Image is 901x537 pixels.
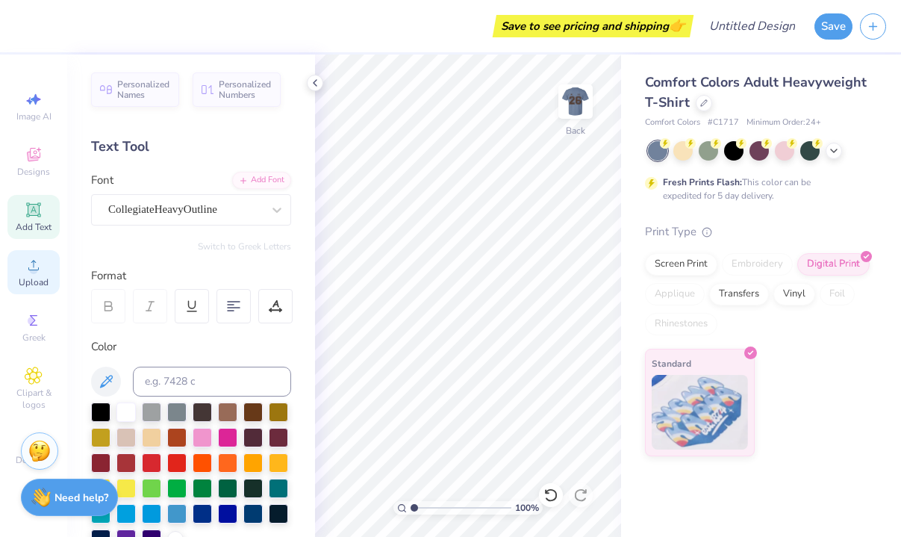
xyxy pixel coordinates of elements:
div: Color [91,338,291,356]
div: Vinyl [773,283,815,305]
button: Save [814,13,852,40]
button: Switch to Greek Letters [198,240,291,252]
div: This color can be expedited for 5 day delivery. [663,176,847,202]
span: Clipart & logos [7,387,60,411]
span: Decorate [16,454,52,466]
span: Personalized Names [117,79,170,100]
span: Comfort Colors [645,117,700,129]
input: Untitled Design [697,11,807,41]
img: Standard [652,375,748,450]
span: Upload [19,276,49,288]
div: Back [566,124,585,137]
span: Greek [22,332,46,344]
div: Print Type [645,223,871,240]
div: Screen Print [645,253,717,276]
span: Standard [652,356,691,371]
div: Transfers [709,283,769,305]
span: 👉 [669,16,685,34]
div: Foil [820,283,855,305]
div: Add Font [232,172,291,189]
div: Embroidery [722,253,793,276]
span: Comfort Colors Adult Heavyweight T-Shirt [645,73,867,111]
div: Applique [645,283,705,305]
div: Save to see pricing and shipping [496,15,690,37]
input: e.g. 7428 c [133,367,291,397]
span: Add Text [16,221,52,233]
div: Format [91,267,293,285]
span: 100 % [515,501,539,515]
div: Digital Print [797,253,870,276]
span: Image AI [16,111,52,122]
img: Back [561,87,590,117]
div: Text Tool [91,137,291,157]
strong: Fresh Prints Flash: [663,176,742,188]
label: Font [91,172,113,189]
span: # C1717 [708,117,739,129]
div: Rhinestones [645,313,717,335]
span: Designs [17,166,50,178]
span: Personalized Numbers [219,79,272,100]
strong: Need help? [54,491,108,505]
span: Minimum Order: 24 + [746,117,821,129]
